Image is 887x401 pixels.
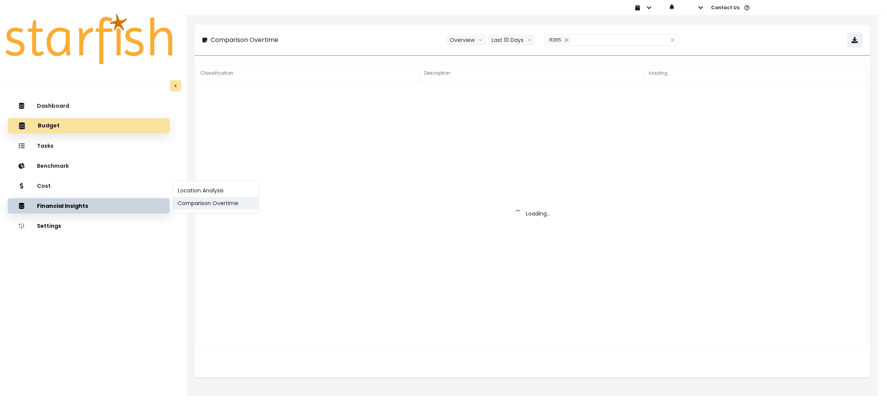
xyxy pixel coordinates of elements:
[564,38,569,42] svg: close
[562,36,571,44] button: Remove
[8,138,170,154] button: Tasks
[546,36,571,44] div: R365
[173,197,259,210] button: Comparison Overtime
[196,65,420,81] div: Classification
[488,34,535,46] button: Last 10 Daysarrow down line
[420,65,644,81] div: Description
[38,122,60,129] p: Budget
[8,98,170,114] button: Dashboard
[8,178,170,194] button: Cost
[8,118,170,134] button: Budget
[211,35,278,45] p: Comparison Overtime
[527,36,531,44] svg: arrow down line
[8,198,170,214] button: Financial Insights
[670,36,675,44] button: Clear
[37,163,69,169] p: Benchmark
[479,36,482,44] svg: arrow down line
[37,143,54,149] p: Tasks
[670,38,675,42] svg: close
[37,183,51,189] p: Cost
[526,210,550,217] span: Loading...
[446,34,486,46] button: Overviewarrow down line
[37,103,69,109] p: Dashboard
[8,158,170,174] button: Benchmark
[173,184,259,197] button: Location Analysis
[549,37,561,43] span: R365
[645,65,869,81] div: loading
[8,218,170,234] button: Settings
